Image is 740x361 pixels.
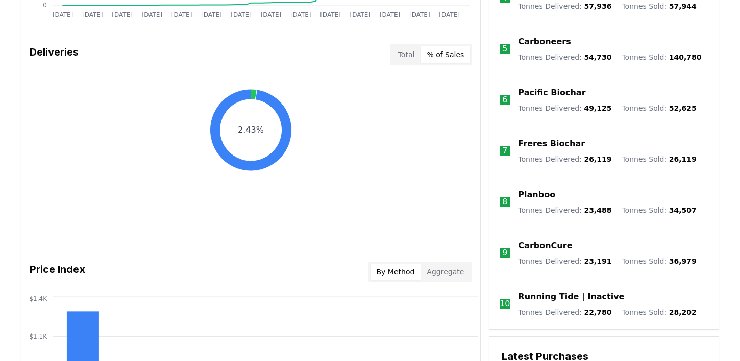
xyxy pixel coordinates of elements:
[669,257,697,265] span: 36,979
[53,11,73,18] tspan: [DATE]
[584,206,611,214] span: 23,488
[518,291,624,303] a: Running Tide | Inactive
[171,11,192,18] tspan: [DATE]
[82,11,103,18] tspan: [DATE]
[409,11,430,18] tspan: [DATE]
[669,2,697,10] span: 57,944
[518,103,611,113] p: Tonnes Delivered :
[320,11,341,18] tspan: [DATE]
[29,295,47,302] tspan: $1.4K
[238,125,264,135] text: 2.43%
[30,262,85,282] h3: Price Index
[584,53,611,61] span: 54,730
[350,11,371,18] tspan: [DATE]
[518,307,611,317] p: Tonnes Delivered :
[669,206,697,214] span: 34,507
[421,46,470,63] button: % of Sales
[518,154,611,164] p: Tonnes Delivered :
[392,46,421,63] button: Total
[518,52,611,62] p: Tonnes Delivered :
[669,308,697,316] span: 28,202
[584,308,611,316] span: 22,780
[380,11,401,18] tspan: [DATE]
[622,154,696,164] p: Tonnes Sold :
[584,257,611,265] span: 23,191
[201,11,222,18] tspan: [DATE]
[584,2,611,10] span: 57,936
[518,240,572,252] a: CarbonCure
[500,298,510,310] p: 10
[502,43,507,55] p: 5
[518,36,571,48] a: Carboneers
[29,333,47,340] tspan: $1.1K
[231,11,252,18] tspan: [DATE]
[584,155,611,163] span: 26,119
[518,87,585,99] a: Pacific Biochar
[622,1,696,11] p: Tonnes Sold :
[518,1,611,11] p: Tonnes Delivered :
[622,52,701,62] p: Tonnes Sold :
[43,2,47,9] tspan: 0
[112,11,133,18] tspan: [DATE]
[261,11,282,18] tspan: [DATE]
[622,205,696,215] p: Tonnes Sold :
[622,256,696,266] p: Tonnes Sold :
[518,138,585,150] a: Freres Biochar
[371,264,421,280] button: By Method
[439,11,460,18] tspan: [DATE]
[518,256,611,266] p: Tonnes Delivered :
[502,94,507,106] p: 6
[584,104,611,112] span: 49,125
[669,104,697,112] span: 52,625
[502,145,507,157] p: 7
[30,44,79,65] h3: Deliveries
[502,196,507,208] p: 8
[622,307,696,317] p: Tonnes Sold :
[502,247,507,259] p: 9
[622,103,696,113] p: Tonnes Sold :
[421,264,470,280] button: Aggregate
[518,205,611,215] p: Tonnes Delivered :
[669,155,697,163] span: 26,119
[518,189,555,201] a: Planboo
[290,11,311,18] tspan: [DATE]
[669,53,702,61] span: 140,780
[142,11,163,18] tspan: [DATE]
